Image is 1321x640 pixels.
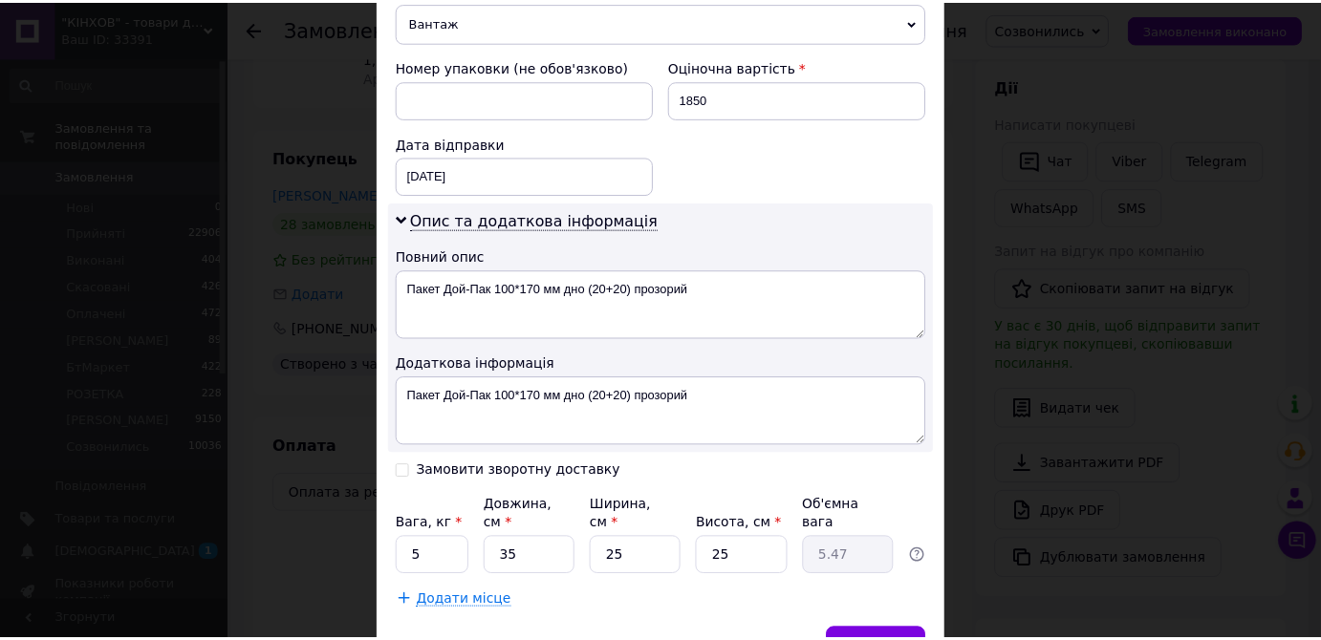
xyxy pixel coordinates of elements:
label: Вага, кг [400,517,466,532]
span: Додати місце [421,593,516,609]
div: Додаткова інформація [400,354,935,373]
span: Вантаж [400,2,935,42]
label: Висота, см [703,517,789,532]
textarea: Пакет Дой-Пак 100*170 мм дно (20+20) прозорий [400,270,935,339]
div: Замовити зворотну доставку [421,463,626,480]
div: Повний опис [400,247,935,267]
div: Дата відправки [400,134,660,153]
textarea: Пакет Дой-Пак 100*170 мм дно (20+20) прозорий [400,377,935,446]
div: Номер упаковки (не обов'язково) [400,57,660,76]
label: Ширина, см [596,498,657,532]
div: Оціночна вартість [675,57,935,76]
div: Об'ємна вага [811,496,902,534]
label: Довжина, см [488,498,557,532]
span: Опис та додаткова інформація [414,211,664,230]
